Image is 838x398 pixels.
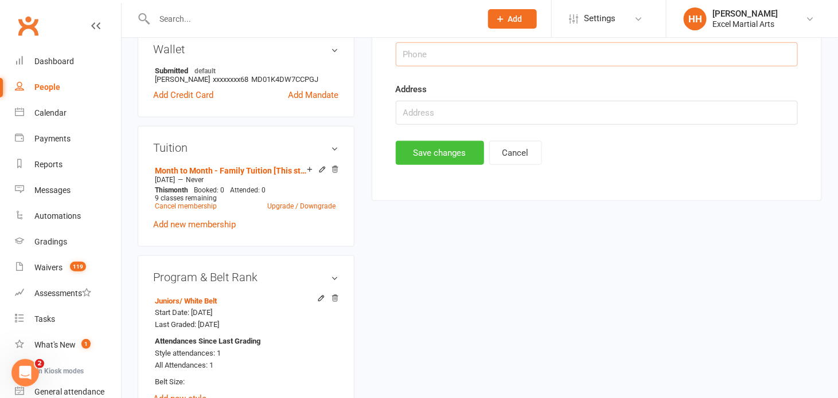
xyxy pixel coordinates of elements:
label: Address [396,82,427,96]
span: 9 classes remaining [155,194,217,202]
span: Attended: 0 [230,186,266,194]
div: Excel Martial Arts [712,19,778,29]
a: Tasks [15,306,121,332]
div: Payments [34,134,71,143]
span: 2 [35,359,44,368]
a: What's New1 [15,332,121,358]
a: Add new membership [153,219,236,230]
iframe: Intercom live chat [11,359,39,387]
h3: Tuition [153,141,339,154]
li: [PERSON_NAME] [153,64,339,85]
a: Month to Month - Family Tuition [This student is Achiever Tuition] [155,166,307,175]
strong: Submitted [155,66,333,75]
a: Add Mandate [289,88,339,102]
button: Add [488,9,537,29]
a: Automations [15,203,121,229]
div: People [34,82,60,92]
span: Booked: 0 [194,186,224,194]
a: Clubworx [14,11,42,40]
a: Reports [15,152,121,178]
div: Gradings [34,237,67,246]
a: Waivers 119 [15,255,121,281]
div: Calendar [34,108,67,117]
span: 119 [70,262,86,271]
span: default [191,66,219,75]
a: Payments [15,126,121,152]
div: — [152,175,339,184]
div: Assessments [34,289,91,298]
div: Automations [34,211,81,220]
span: 1 [81,339,91,349]
span: Style attendances: 1 [155,349,221,357]
span: Last Graded: [DATE] [155,320,219,329]
a: Juniors [155,297,217,305]
div: month [152,186,191,194]
div: Dashboard [34,57,74,66]
span: Never [186,176,204,184]
span: All Attendances: 1 [155,361,213,369]
strong: Attendances Since Last Grading [155,336,260,348]
div: General attendance [34,387,104,396]
div: Tasks [34,314,55,324]
a: Calendar [15,100,121,126]
span: Settings [584,6,615,31]
div: Messages [34,186,71,195]
h3: Program & Belt Rank [153,271,339,283]
span: / White Belt [180,297,217,305]
a: Upgrade / Downgrade [268,202,336,210]
button: Save changes [396,141,484,165]
span: MD01K4DW7CCPGJ [251,75,318,84]
span: Start Date: [DATE] [155,308,212,317]
input: Search... [151,11,473,27]
div: What's New [34,340,76,349]
span: [DATE] [155,176,175,184]
a: Dashboard [15,49,121,74]
span: Belt Size: [155,377,185,386]
span: xxxxxxxx68 [213,75,248,84]
div: Waivers [34,263,63,272]
a: Assessments [15,281,121,306]
button: Cancel [489,141,542,165]
input: Phone [396,42,798,66]
h3: Wallet [153,43,339,56]
div: Reports [34,160,63,169]
span: Add [508,14,523,23]
a: Add Credit Card [153,88,213,102]
a: Gradings [15,229,121,255]
a: Messages [15,178,121,203]
div: HH [684,7,707,30]
span: This [155,186,168,194]
input: Address [396,101,798,125]
div: [PERSON_NAME] [712,9,778,19]
a: People [15,74,121,100]
a: Cancel membership [155,202,217,210]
